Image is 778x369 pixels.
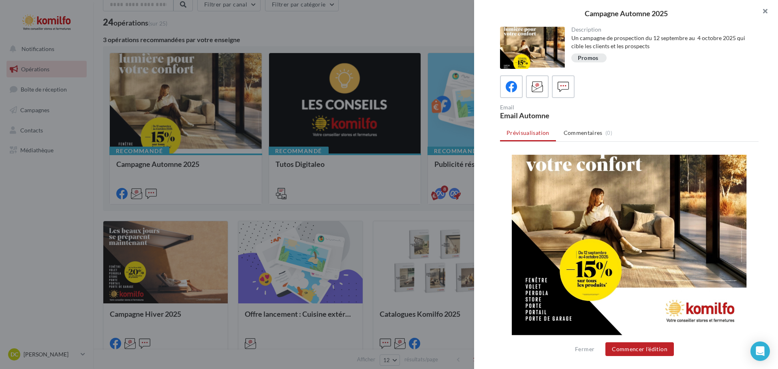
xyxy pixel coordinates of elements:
[487,10,765,17] div: Campagne Automne 2025
[571,34,752,50] div: Un campagne de prospection du 12 septembre au 4 octobre 2025 qui cible les clients et les prospects
[572,344,598,354] button: Fermer
[571,27,752,32] div: Description
[564,129,603,137] span: Commentaires
[500,112,626,119] div: Email Automne
[500,105,626,110] div: Email
[605,342,674,356] button: Commencer l'édition
[750,341,770,361] div: Open Intercom Messenger
[605,130,612,136] span: (0)
[578,55,598,61] div: Promos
